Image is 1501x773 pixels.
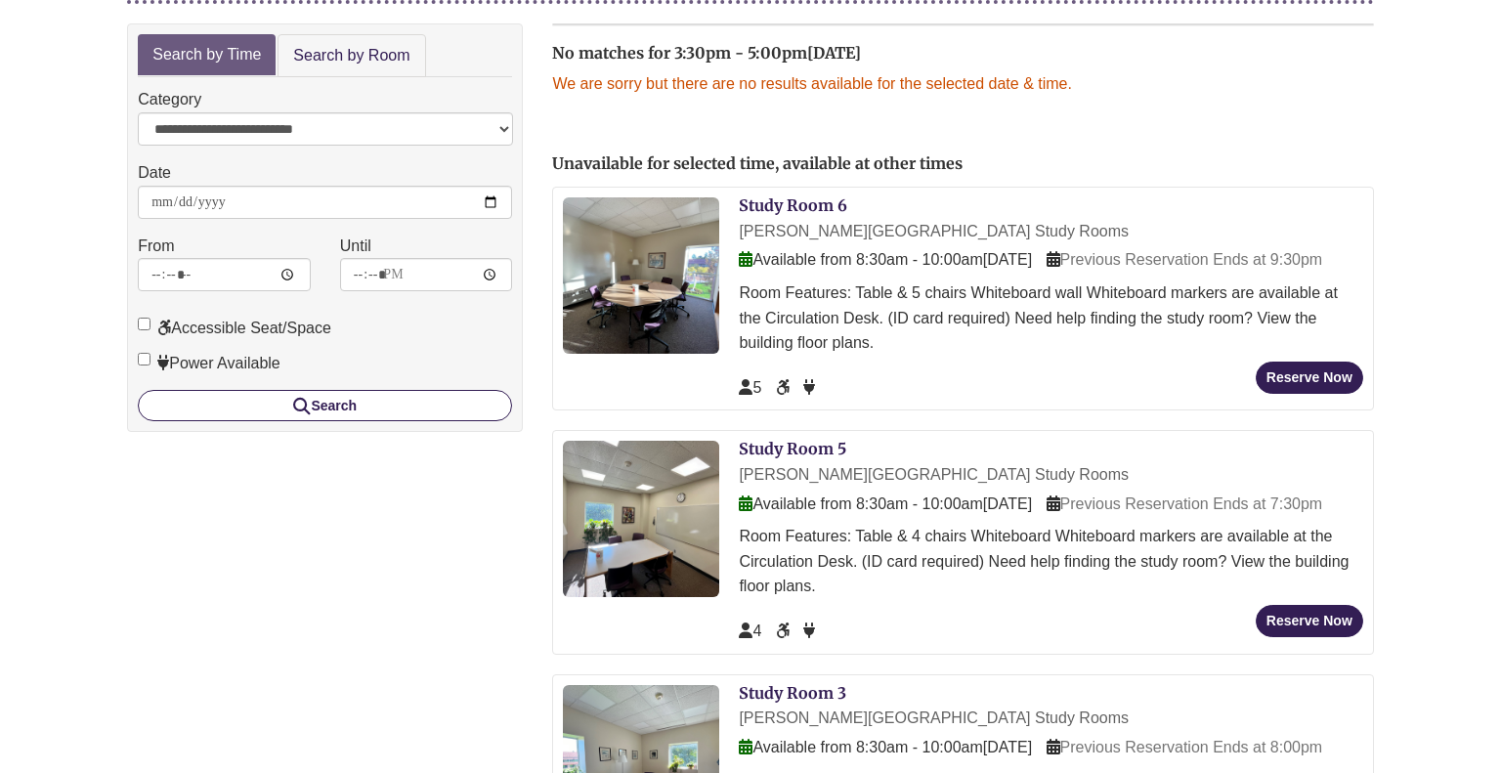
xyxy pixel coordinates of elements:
h2: No matches for 3:30pm - 5:00pm[DATE] [552,45,1373,63]
span: Available from 8:30am - 10:00am[DATE] [739,739,1032,755]
label: Until [340,234,371,259]
span: Previous Reservation Ends at 7:30pm [1047,495,1323,512]
label: Accessible Seat/Space [138,316,331,341]
a: Study Room 3 [739,683,846,703]
span: The capacity of this space [739,379,761,396]
span: The capacity of this space [739,623,761,639]
div: Room Features: Table & 4 chairs Whiteboard Whiteboard markers are available at the Circulation De... [739,524,1362,599]
button: Reserve Now [1256,362,1363,394]
a: Search by Room [278,34,425,78]
span: Accessible Seat/Space [776,623,793,639]
input: Power Available [138,353,150,365]
label: From [138,234,174,259]
img: Study Room 5 [563,441,719,597]
a: Study Room 5 [739,439,846,458]
a: Study Room 6 [739,195,847,215]
button: Reserve Now [1256,605,1363,637]
a: Search by Time [138,34,276,76]
span: Previous Reservation Ends at 9:30pm [1047,251,1323,268]
label: Date [138,160,171,186]
img: Study Room 6 [563,197,719,354]
div: [PERSON_NAME][GEOGRAPHIC_DATA] Study Rooms [739,219,1362,244]
label: Category [138,87,201,112]
div: [PERSON_NAME][GEOGRAPHIC_DATA] Study Rooms [739,706,1362,731]
span: Power Available [803,623,815,639]
span: Available from 8:30am - 10:00am[DATE] [739,251,1032,268]
span: Accessible Seat/Space [776,379,793,396]
span: Previous Reservation Ends at 8:00pm [1047,739,1323,755]
span: Power Available [803,379,815,396]
p: We are sorry but there are no results available for the selected date & time. [552,71,1373,97]
div: [PERSON_NAME][GEOGRAPHIC_DATA] Study Rooms [739,462,1362,488]
label: Power Available [138,351,280,376]
h2: Unavailable for selected time, available at other times [552,155,1373,173]
button: Search [138,390,512,421]
input: Accessible Seat/Space [138,318,150,330]
span: Available from 8:30am - 10:00am[DATE] [739,495,1032,512]
div: Room Features: Table & 5 chairs Whiteboard wall Whiteboard markers are available at the Circulati... [739,280,1362,356]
